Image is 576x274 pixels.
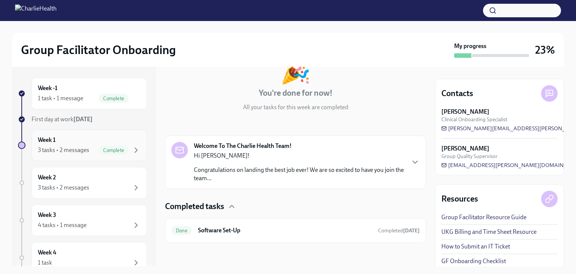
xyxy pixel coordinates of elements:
[280,58,311,83] div: 🎉
[441,153,498,160] span: Group Quality Supervisor
[18,115,147,123] a: First day at work[DATE]
[38,84,57,92] h6: Week -1
[99,96,129,101] span: Complete
[441,108,489,116] strong: [PERSON_NAME]
[38,146,89,154] div: 3 tasks • 2 messages
[38,259,52,267] div: 1 task
[378,227,420,234] span: August 15th, 2025 18:10
[31,116,93,123] span: First day at work
[441,213,526,221] a: Group Facilitator Resource Guide
[454,42,486,50] strong: My progress
[18,129,147,161] a: Week 13 tasks • 2 messagesComplete
[73,116,93,123] strong: [DATE]
[441,145,489,153] strong: [PERSON_NAME]
[535,43,555,57] h3: 23%
[38,94,83,102] div: 1 task • 1 message
[171,228,192,233] span: Done
[441,193,478,205] h4: Resources
[198,226,372,235] h6: Software Set-Up
[38,173,56,182] h6: Week 2
[194,166,405,182] p: Congratulations on landing the best job ever! We are so excited to have you join the team...
[18,78,147,109] a: Week -11 task • 1 messageComplete
[441,242,510,251] a: How to Submit an IT Ticket
[441,257,506,265] a: GF Onboarding Checklist
[38,221,87,229] div: 4 tasks • 1 message
[99,148,129,153] span: Complete
[38,136,55,144] h6: Week 1
[403,227,420,234] strong: [DATE]
[441,88,473,99] h4: Contacts
[18,167,147,199] a: Week 23 tasks • 2 messages
[259,87,333,99] h4: You're done for now!
[18,205,147,236] a: Week 34 tasks • 1 message
[171,224,420,236] a: DoneSoftware Set-UpCompleted[DATE]
[378,227,420,234] span: Completed
[441,228,537,236] a: UKG Billing and Time Sheet Resource
[194,142,292,150] strong: Welcome To The Charlie Health Team!
[21,42,176,57] h2: Group Facilitator Onboarding
[18,242,147,274] a: Week 41 task
[38,211,56,219] h6: Week 3
[441,116,507,123] span: Clinical Onboarding Specialist
[243,103,348,111] p: All your tasks for this week are completed
[38,248,56,257] h6: Week 4
[194,152,405,160] p: Hi [PERSON_NAME]!
[15,5,57,17] img: CharlieHealth
[38,184,89,192] div: 3 tasks • 2 messages
[165,201,426,212] div: Completed tasks
[165,201,224,212] h4: Completed tasks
